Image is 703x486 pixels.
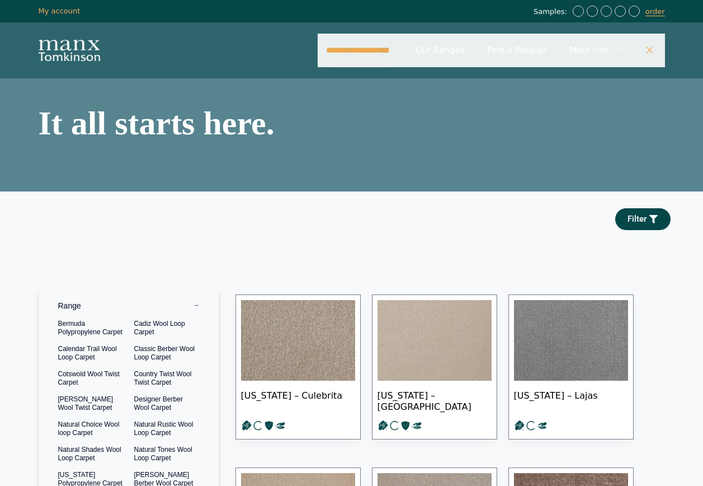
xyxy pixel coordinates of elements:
a: My account [39,7,81,15]
a: order [645,7,665,16]
span: [US_STATE] – [GEOGRAPHIC_DATA] [378,381,492,420]
label: Range [47,292,210,320]
img: Manx Tomkinson [39,40,100,61]
span: Samples: [534,7,570,17]
span: [US_STATE] – Culebrita [241,381,355,420]
a: Close Search Bar [634,34,665,67]
a: [US_STATE] – Lajas [508,295,634,440]
nav: Primary [318,34,665,67]
span: Filter [627,215,647,223]
a: Filter [615,208,671,230]
a: [US_STATE] – Culebrita [235,295,361,440]
a: [US_STATE] – [GEOGRAPHIC_DATA] [372,295,497,440]
h1: It all starts here. [39,106,346,140]
span: [US_STATE] – Lajas [514,381,628,420]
